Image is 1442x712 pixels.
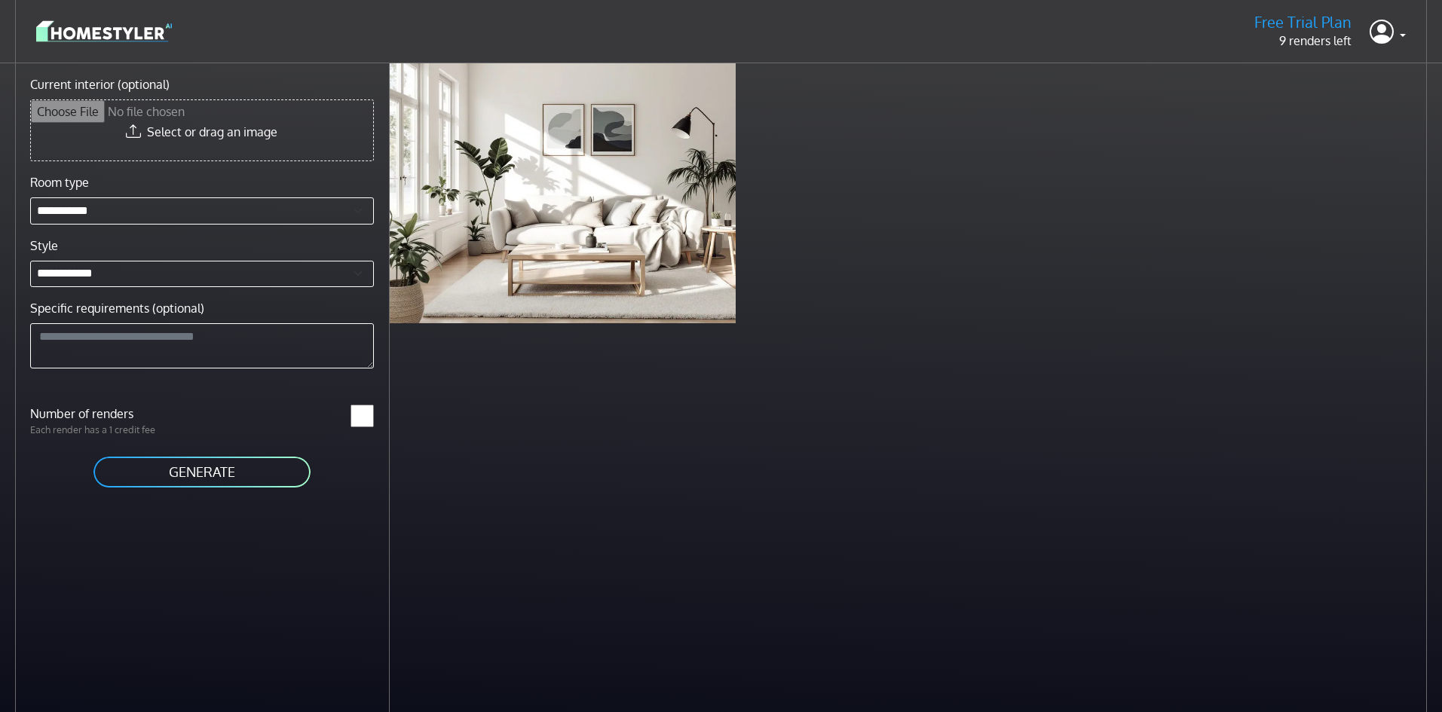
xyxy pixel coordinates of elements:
label: Specific requirements (optional) [30,299,204,317]
label: Number of renders [21,405,202,423]
p: Each render has a 1 credit fee [21,423,202,437]
label: Room type [30,173,89,191]
button: GENERATE [92,455,312,489]
label: Style [30,237,58,255]
label: Current interior (optional) [30,75,170,93]
h5: Free Trial Plan [1254,13,1352,32]
img: logo-3de290ba35641baa71223ecac5eacb59cb85b4c7fdf211dc9aaecaaee71ea2f8.svg [36,18,172,44]
p: 9 renders left [1254,32,1352,50]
